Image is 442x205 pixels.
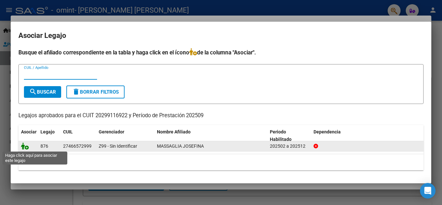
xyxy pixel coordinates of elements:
[24,86,61,98] button: Buscar
[66,85,125,98] button: Borrar Filtros
[63,142,92,150] div: 27466572999
[21,129,37,134] span: Asociar
[420,183,436,199] div: Open Intercom Messenger
[270,142,308,150] div: 202502 a 202512
[18,112,424,120] p: Legajos aprobados para el CUIT 20299116922 y Período de Prestación 202509
[72,89,119,95] span: Borrar Filtros
[267,125,311,146] datatable-header-cell: Periodo Habilitado
[40,143,48,149] span: 876
[72,88,80,96] mat-icon: delete
[154,125,267,146] datatable-header-cell: Nombre Afiliado
[18,48,424,57] h4: Busque el afiliado correspondiente en la tabla y haga click en el ícono de la columna "Asociar".
[270,129,292,142] span: Periodo Habilitado
[63,129,73,134] span: CUIL
[18,29,424,42] h2: Asociar Legajo
[157,129,191,134] span: Nombre Afiliado
[157,143,204,149] span: MASSAGLIA JOSEFINA
[40,129,55,134] span: Legajo
[311,125,424,146] datatable-header-cell: Dependencia
[99,143,137,149] span: Z99 - Sin Identificar
[18,154,424,170] div: 1 registros
[29,88,37,96] mat-icon: search
[96,125,154,146] datatable-header-cell: Gerenciador
[18,125,38,146] datatable-header-cell: Asociar
[99,129,124,134] span: Gerenciador
[61,125,96,146] datatable-header-cell: CUIL
[29,89,56,95] span: Buscar
[38,125,61,146] datatable-header-cell: Legajo
[314,129,341,134] span: Dependencia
